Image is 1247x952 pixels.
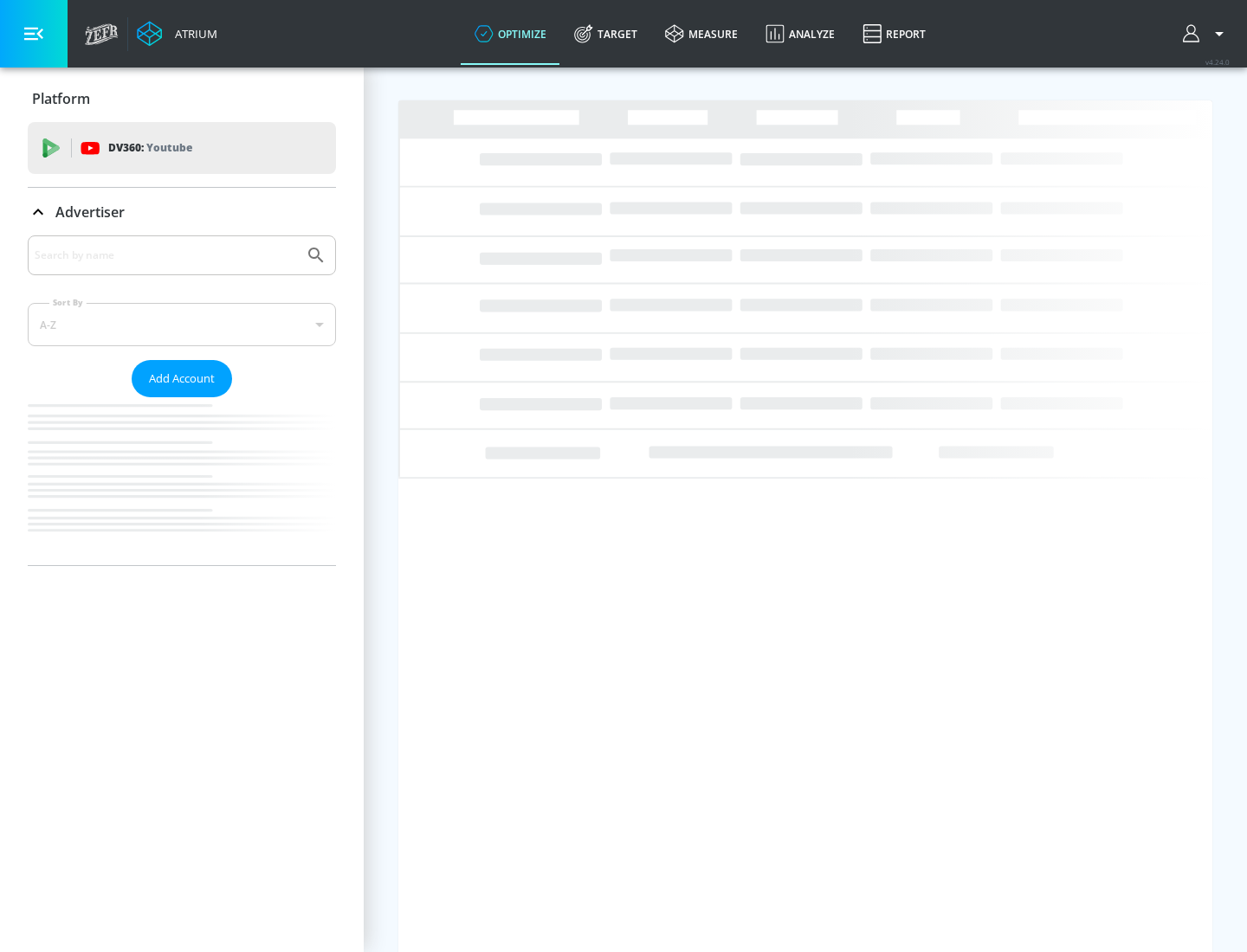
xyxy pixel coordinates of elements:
[752,3,849,65] a: Analyze
[32,89,90,108] p: Platform
[28,235,336,565] div: Advertiser
[28,303,336,346] div: A-Z
[132,360,232,397] button: Add Account
[1205,57,1230,67] span: v 4.24.0
[849,3,940,65] a: Report
[55,203,125,222] p: Advertiser
[28,397,336,565] nav: list of Advertiser
[49,297,87,308] label: Sort By
[35,244,297,267] input: Search by name
[560,3,651,65] a: Target
[149,369,215,389] span: Add Account
[28,188,336,236] div: Advertiser
[137,21,217,47] a: Atrium
[146,138,192,157] p: Youtube
[28,122,336,174] div: DV360: Youtube
[28,74,336,123] div: Platform
[168,26,217,42] div: Atrium
[461,3,560,65] a: optimize
[108,138,192,158] p: DV360:
[651,3,752,65] a: measure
